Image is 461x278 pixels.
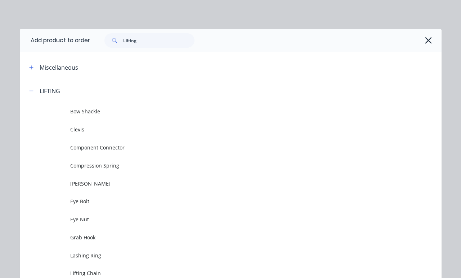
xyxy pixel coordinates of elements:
[40,87,60,95] div: LIFTING
[70,162,367,169] span: Compression Spring
[70,252,367,259] span: Lashing Ring
[70,108,367,115] span: Bow Shackle
[20,29,90,52] div: Add product to order
[70,180,367,187] span: [PERSON_NAME]
[70,197,367,205] span: Eye Bolt
[123,33,194,48] input: Search...
[70,126,367,133] span: Clevis
[70,144,367,151] span: Component Connector
[70,216,367,223] span: Eye Nut
[70,269,367,277] span: Lifting Chain
[40,63,78,72] div: Miscellaneous
[70,234,367,241] span: Grab Hook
